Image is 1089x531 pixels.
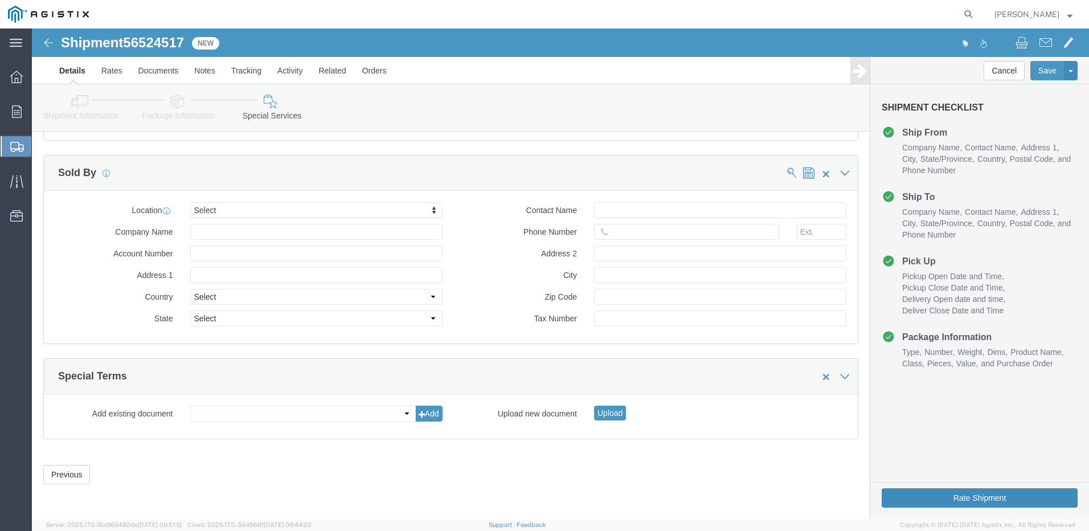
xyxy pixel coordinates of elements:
span: [DATE] 08:44:20 [264,521,312,528]
button: [PERSON_NAME] [994,7,1073,21]
span: Dianna Loza [994,8,1059,21]
a: Feedback [517,521,546,528]
span: Server: 2025.17.0-16a969492de [46,521,182,528]
span: [DATE] 09:51:12 [138,521,182,528]
a: Support [489,521,517,528]
span: Copyright © [DATE]-[DATE] Agistix Inc., All Rights Reserved [900,520,1075,530]
iframe: FS Legacy Container [32,28,1089,519]
img: logo [8,6,89,23]
span: Client: 2025.17.0-5dd568f [187,521,312,528]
